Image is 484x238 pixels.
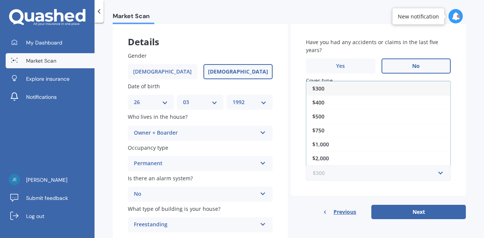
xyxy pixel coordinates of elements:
span: [DEMOGRAPHIC_DATA] [208,69,268,75]
span: Occupancy type [128,144,168,151]
button: Next [371,205,466,219]
div: No [134,190,257,199]
span: Market Scan [113,12,154,23]
a: Notifications [6,89,95,104]
span: Notifications [26,93,57,101]
span: My Dashboard [26,39,62,46]
div: New notification [398,12,439,20]
span: $2,000 [312,155,329,162]
span: Submit feedback [26,194,68,202]
div: Freestanding [134,220,257,229]
span: What type of building is your house? [128,205,220,212]
span: Who lives in the house? [128,114,188,121]
span: $500 [312,113,324,120]
span: No [412,63,420,69]
span: [PERSON_NAME] [26,176,67,184]
span: $300 [312,85,324,92]
img: b76de907e0f812c352198367556c90c5 [9,174,20,185]
div: Owner + Boarder [134,129,257,138]
a: Log out [6,209,95,224]
span: Is there an alarm system? [128,175,193,182]
span: Yes [336,63,345,69]
span: Market Scan [26,57,56,64]
a: Market Scan [6,53,95,68]
span: Log out [26,212,44,220]
a: Submit feedback [6,190,95,206]
a: [PERSON_NAME] [6,172,95,187]
span: $400 [312,99,324,106]
div: Details [113,23,288,46]
span: [DEMOGRAPHIC_DATA] [133,69,192,75]
span: Cover type [306,77,333,84]
span: Explore insurance [26,75,70,83]
span: Previous [334,206,356,218]
span: Have you had any accidents or claims in the last five years? [306,38,438,54]
span: Date of birth [128,83,160,90]
span: Gender [128,52,147,59]
span: $750 [312,127,324,134]
a: My Dashboard [6,35,95,50]
span: $1,000 [312,141,329,148]
div: Permanent [134,159,257,168]
a: Explore insurance [6,71,95,86]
